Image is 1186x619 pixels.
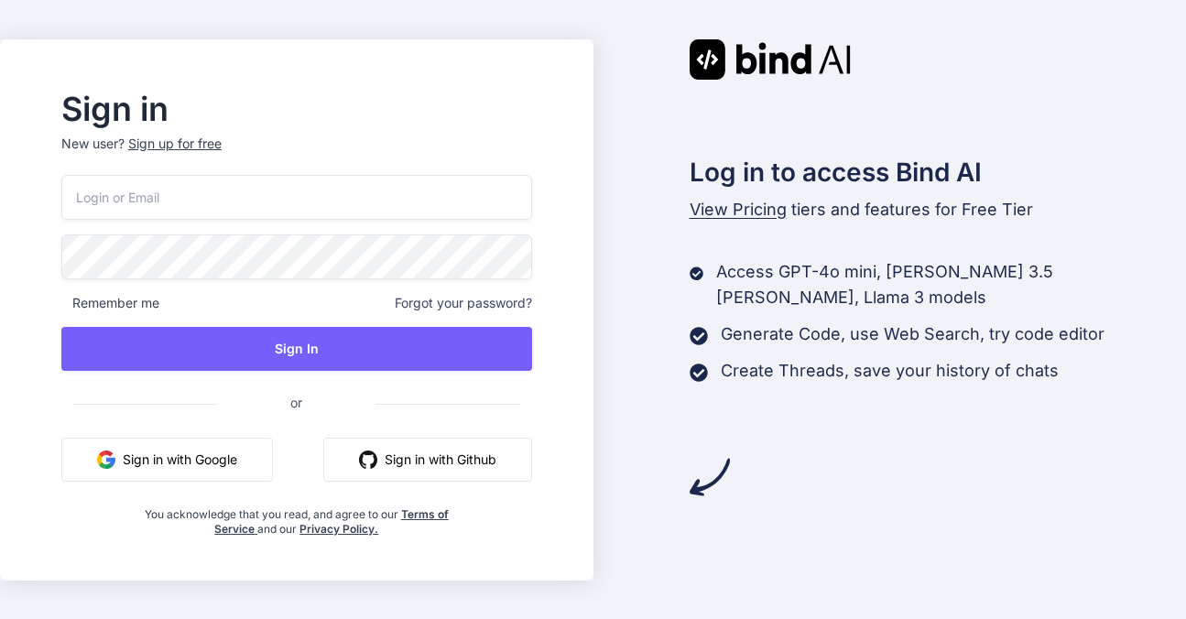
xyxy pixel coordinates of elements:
[395,294,532,312] span: Forgot your password?
[217,380,375,425] span: or
[97,451,115,469] img: google
[139,496,453,537] div: You acknowledge that you read, and agree to our and our
[214,507,449,536] a: Terms of Service
[61,327,532,371] button: Sign In
[690,200,787,219] span: View Pricing
[128,135,222,153] div: Sign up for free
[721,321,1104,347] p: Generate Code, use Web Search, try code editor
[299,522,378,536] a: Privacy Policy.
[721,358,1059,384] p: Create Threads, save your history of chats
[690,457,730,497] img: arrow
[61,94,532,124] h2: Sign in
[716,259,1186,310] p: Access GPT-4o mini, [PERSON_NAME] 3.5 [PERSON_NAME], Llama 3 models
[61,294,159,312] span: Remember me
[323,438,532,482] button: Sign in with Github
[61,438,273,482] button: Sign in with Google
[61,135,532,175] p: New user?
[359,451,377,469] img: github
[690,39,851,80] img: Bind AI logo
[61,175,532,220] input: Login or Email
